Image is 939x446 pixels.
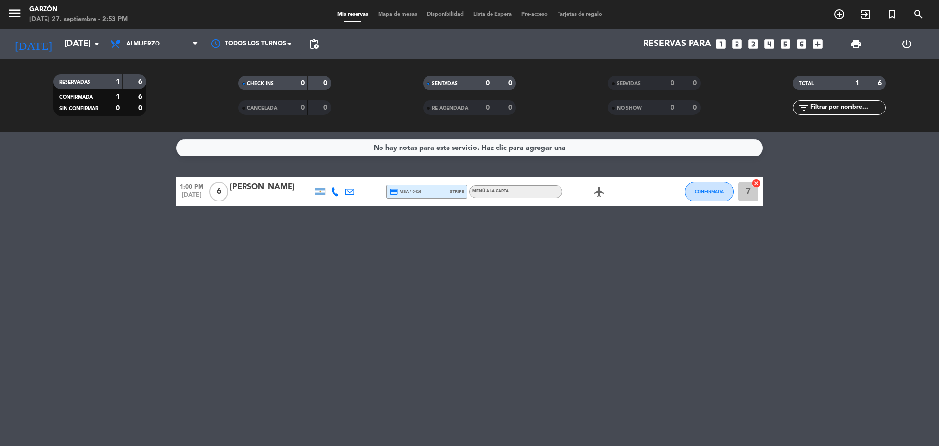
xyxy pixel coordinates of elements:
strong: 0 [671,104,674,111]
i: search [913,8,924,20]
span: Disponibilidad [422,12,469,17]
strong: 1 [855,80,859,87]
i: looks_6 [795,38,808,50]
div: [PERSON_NAME] [230,181,313,194]
span: CONFIRMADA [59,95,93,100]
i: filter_list [798,102,809,113]
strong: 0 [693,80,699,87]
i: looks_two [731,38,743,50]
strong: 0 [671,80,674,87]
i: looks_3 [747,38,760,50]
strong: 6 [138,78,144,85]
i: power_settings_new [901,38,913,50]
strong: 0 [508,104,514,111]
span: Tarjetas de regalo [553,12,607,17]
span: stripe [450,188,464,195]
i: arrow_drop_down [91,38,103,50]
span: RE AGENDADA [432,106,468,111]
i: looks_one [715,38,727,50]
span: SERVIDAS [617,81,641,86]
i: add_box [811,38,824,50]
span: CHECK INS [247,81,274,86]
i: looks_5 [779,38,792,50]
span: print [850,38,862,50]
i: credit_card [389,187,398,196]
span: SENTADAS [432,81,458,86]
span: Lista de Espera [469,12,516,17]
i: [DATE] [7,33,59,55]
div: LOG OUT [881,29,932,59]
strong: 0 [508,80,514,87]
strong: 1 [116,78,120,85]
i: looks_4 [763,38,776,50]
button: CONFIRMADA [685,182,734,201]
span: RESERVADAS [59,80,90,85]
span: 6 [209,182,228,201]
strong: 1 [116,93,120,100]
span: Almuerzo [126,41,160,47]
strong: 0 [116,105,120,111]
input: Filtrar por nombre... [809,102,885,113]
div: No hay notas para este servicio. Haz clic para agregar una [374,142,566,154]
span: CONFIRMADA [695,189,724,194]
span: Mis reservas [333,12,373,17]
strong: 0 [486,80,490,87]
i: turned_in_not [886,8,898,20]
strong: 6 [878,80,884,87]
span: Reservas para [643,39,711,49]
strong: 0 [693,104,699,111]
strong: 0 [323,104,329,111]
i: exit_to_app [860,8,872,20]
img: close.png [752,179,760,188]
strong: 0 [301,104,305,111]
span: SIN CONFIRMAR [59,106,98,111]
span: visa * 0416 [389,187,421,196]
span: Pre-acceso [516,12,553,17]
i: menu [7,6,22,21]
strong: 6 [138,93,144,100]
i: airplanemode_active [593,186,605,198]
button: menu [7,6,22,24]
span: [DATE] [176,192,207,203]
span: NO SHOW [617,106,642,111]
span: TOTAL [799,81,814,86]
span: MENÚ A LA CARTA [472,189,509,193]
strong: 0 [486,104,490,111]
span: 1:00 PM [176,180,207,192]
i: add_circle_outline [833,8,845,20]
span: pending_actions [308,38,320,50]
div: Garzón [29,5,128,15]
span: Mapa de mesas [373,12,422,17]
span: CANCELADA [247,106,277,111]
strong: 0 [138,105,144,111]
strong: 0 [301,80,305,87]
strong: 0 [323,80,329,87]
div: [DATE] 27. septiembre - 2:53 PM [29,15,128,24]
